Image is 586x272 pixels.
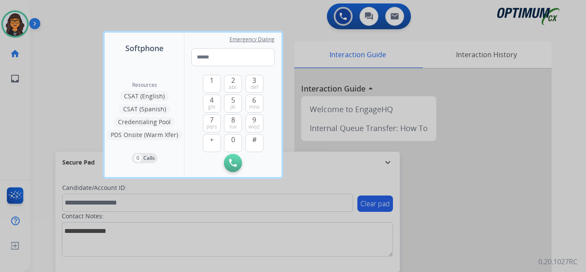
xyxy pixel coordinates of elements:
[230,104,236,110] span: jkl
[114,117,175,127] button: Credentialing Pool
[224,114,242,132] button: 8tuv
[231,134,235,145] span: 0
[120,91,169,101] button: CSAT (English)
[224,75,242,93] button: 2abc
[119,104,170,114] button: CSAT (Spanish)
[224,134,242,152] button: 0
[224,95,242,113] button: 5jkl
[245,114,263,132] button: 9wxyz
[106,130,182,140] button: PDS Onsite (Warm Xfer)
[230,123,237,130] span: tuv
[134,154,142,162] p: 0
[210,134,214,145] span: +
[203,134,221,152] button: +
[229,159,237,167] img: call-button
[538,257,577,267] p: 0.20.1027RC
[231,75,235,86] span: 2
[210,115,214,125] span: 7
[203,95,221,113] button: 4ghi
[208,104,215,110] span: ghi
[125,42,163,54] span: Softphone
[231,115,235,125] span: 8
[245,95,263,113] button: 6mno
[230,36,275,43] span: Emergency Dialing
[252,134,257,145] span: #
[245,75,263,93] button: 3def
[251,84,258,91] span: def
[248,123,260,130] span: wxyz
[203,114,221,132] button: 7pqrs
[203,75,221,93] button: 1
[252,115,256,125] span: 9
[252,95,256,105] span: 6
[229,84,237,91] span: abc
[210,75,214,86] span: 1
[143,154,155,162] p: Calls
[231,95,235,105] span: 5
[210,95,214,105] span: 4
[249,104,260,110] span: mno
[132,153,157,163] button: 0Calls
[245,134,263,152] button: #
[252,75,256,86] span: 3
[132,82,157,89] span: Resources
[206,123,217,130] span: pqrs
